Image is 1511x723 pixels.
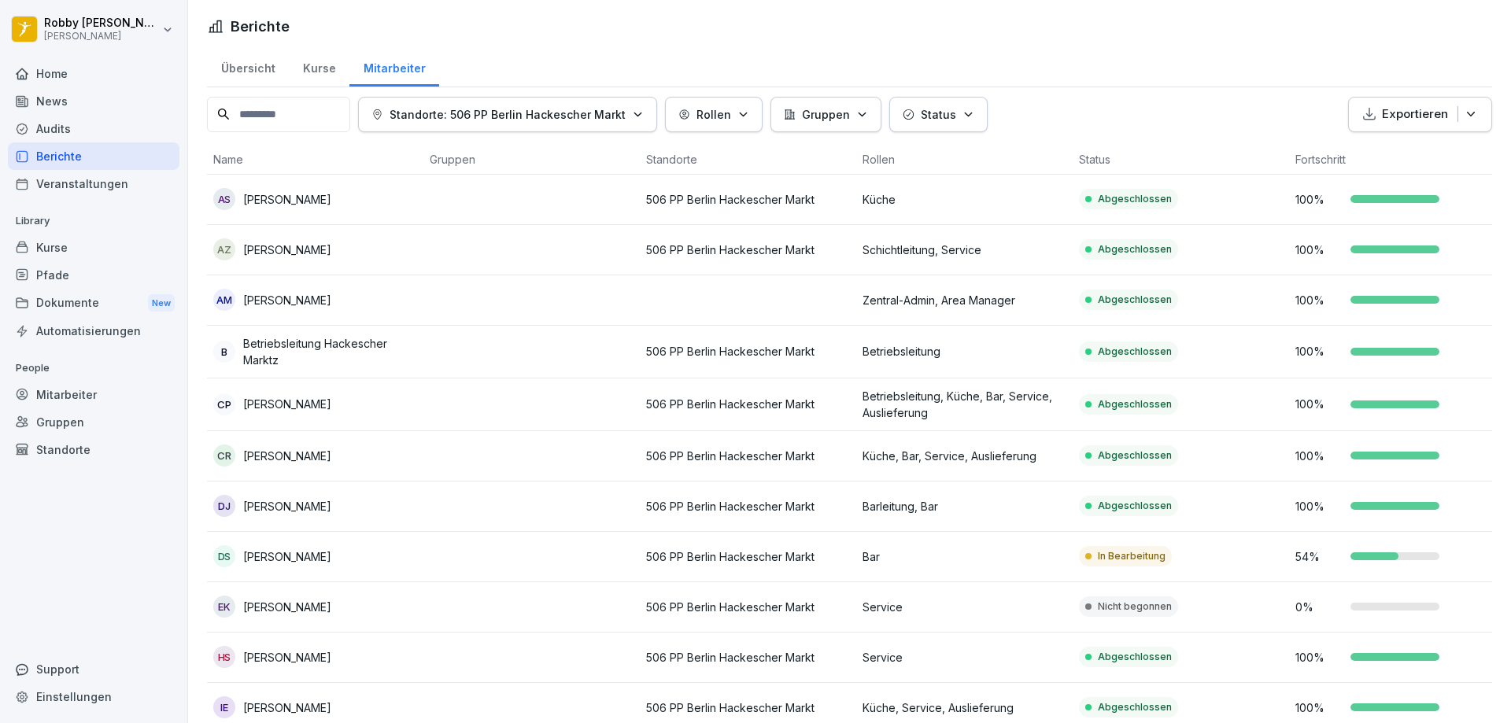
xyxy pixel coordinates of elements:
p: 100 % [1295,699,1343,716]
p: 506 PP Berlin Hackescher Markt [646,649,850,666]
p: Betriebsleitung, Küche, Bar, Service, Auslieferung [863,388,1066,421]
p: Zentral-Admin, Area Manager [863,292,1066,308]
a: Kurse [289,46,349,87]
p: 100 % [1295,498,1343,515]
p: Abgeschlossen [1098,499,1172,513]
p: Abgeschlossen [1098,242,1172,256]
a: Audits [8,115,179,142]
p: Betriebsleitung Hackescher Marktz [243,335,417,368]
a: Berichte [8,142,179,170]
p: Küche, Service, Auslieferung [863,699,1066,716]
p: [PERSON_NAME] [243,242,331,258]
button: Status [889,97,988,132]
a: News [8,87,179,115]
div: Support [8,655,179,683]
div: DJ [213,495,235,517]
p: Abgeschlossen [1098,293,1172,307]
div: New [148,294,175,312]
a: Übersicht [207,46,289,87]
th: Status [1073,145,1289,175]
button: Rollen [665,97,763,132]
button: Standorte: 506 PP Berlin Hackescher Markt [358,97,657,132]
p: 506 PP Berlin Hackescher Markt [646,343,850,360]
p: 506 PP Berlin Hackescher Markt [646,699,850,716]
p: Abgeschlossen [1098,448,1172,463]
p: Library [8,208,179,234]
p: Service [863,599,1066,615]
p: Nicht begonnen [1098,599,1172,614]
a: Einstellungen [8,683,179,710]
p: Status [921,106,956,123]
div: CR [213,444,235,467]
p: Bar [863,548,1066,565]
p: 506 PP Berlin Hackescher Markt [646,191,850,208]
p: Service [863,649,1066,666]
p: Barleitung, Bar [863,498,1066,515]
div: HS [213,646,235,668]
th: Name [207,145,423,175]
div: B [213,341,235,363]
p: [PERSON_NAME] [243,599,331,615]
div: CP [213,393,235,415]
div: IE [213,696,235,718]
a: Standorte [8,436,179,463]
div: AS [213,188,235,210]
p: 100 % [1295,396,1343,412]
div: DS [213,545,235,567]
p: [PERSON_NAME] [243,548,331,565]
p: [PERSON_NAME] [44,31,159,42]
th: Standorte [640,145,856,175]
a: Home [8,60,179,87]
p: Abgeschlossen [1098,397,1172,411]
p: Abgeschlossen [1098,192,1172,206]
h1: Berichte [231,16,290,37]
p: Exportieren [1382,105,1448,124]
p: 506 PP Berlin Hackescher Markt [646,448,850,464]
p: Abgeschlossen [1098,650,1172,664]
p: Abgeschlossen [1098,700,1172,714]
p: 0 % [1295,599,1343,615]
a: Automatisierungen [8,317,179,345]
p: Robby [PERSON_NAME] [44,17,159,30]
div: Dokumente [8,289,179,318]
button: Gruppen [770,97,881,132]
p: [PERSON_NAME] [243,448,331,464]
button: Exportieren [1348,97,1492,132]
div: AZ [213,238,235,260]
p: 506 PP Berlin Hackescher Markt [646,396,850,412]
p: 100 % [1295,292,1343,308]
p: 100 % [1295,448,1343,464]
a: Mitarbeiter [349,46,439,87]
p: 506 PP Berlin Hackescher Markt [646,498,850,515]
th: Gruppen [423,145,640,175]
p: 100 % [1295,649,1343,666]
p: 54 % [1295,548,1343,565]
p: 506 PP Berlin Hackescher Markt [646,599,850,615]
p: Küche, Bar, Service, Auslieferung [863,448,1066,464]
p: People [8,356,179,381]
p: Schichtleitung, Service [863,242,1066,258]
div: EK [213,596,235,618]
p: [PERSON_NAME] [243,292,331,308]
p: Rollen [696,106,731,123]
p: Gruppen [802,106,850,123]
p: Standorte: 506 PP Berlin Hackescher Markt [390,106,626,123]
a: Kurse [8,234,179,261]
p: In Bearbeitung [1098,549,1166,563]
a: Pfade [8,261,179,289]
a: Gruppen [8,408,179,436]
p: 506 PP Berlin Hackescher Markt [646,242,850,258]
th: Rollen [856,145,1073,175]
p: [PERSON_NAME] [243,396,331,412]
p: [PERSON_NAME] [243,649,331,666]
a: Mitarbeiter [8,381,179,408]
